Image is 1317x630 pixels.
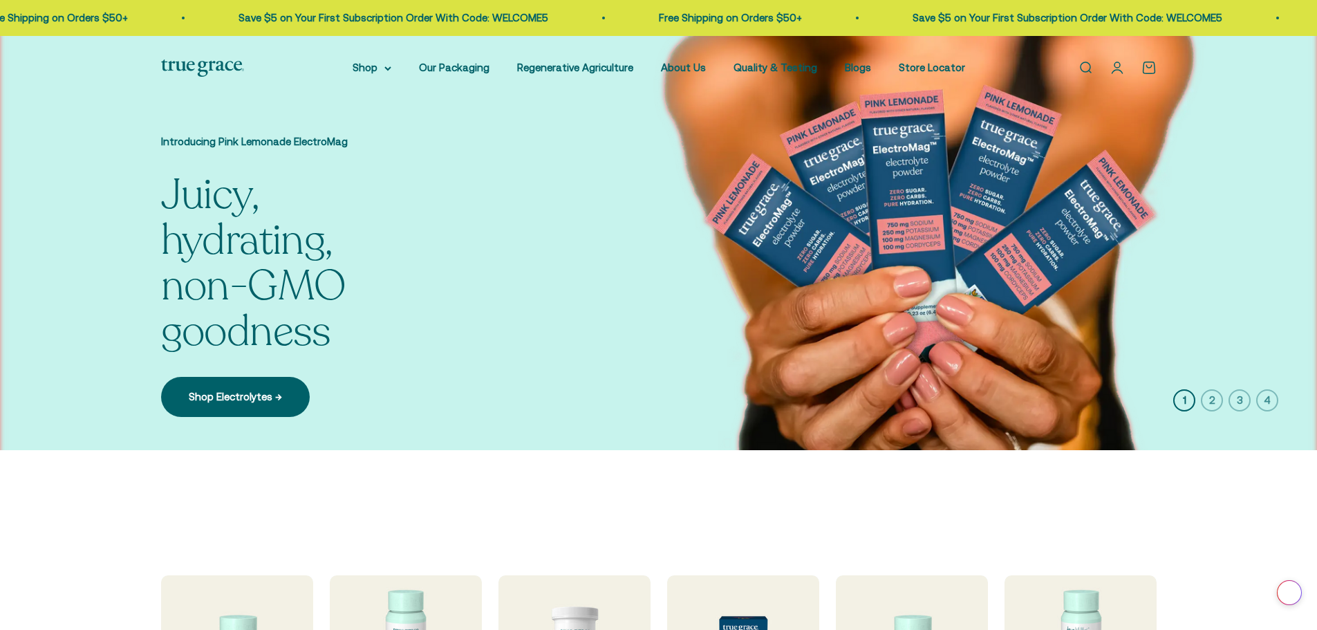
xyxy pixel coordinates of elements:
a: Store Locator [899,62,965,73]
a: Quality & Testing [734,62,817,73]
p: Introducing Pink Lemonade ElectroMag [161,133,438,150]
button: 2 [1201,389,1223,411]
p: Save $5 on Your First Subscription Order With Code: WELCOME5 [883,10,1193,26]
summary: Shop [353,59,391,76]
a: Our Packaging [419,62,489,73]
split-lines: Juicy, hydrating, non-GMO goodness [161,212,438,360]
a: About Us [661,62,706,73]
a: Shop Electrolytes → [161,377,310,417]
button: 3 [1229,389,1251,411]
a: Regenerative Agriculture [517,62,633,73]
button: 1 [1173,389,1195,411]
a: Blogs [845,62,871,73]
a: Free Shipping on Orders $50+ [629,12,772,24]
button: 4 [1256,389,1278,411]
p: Save $5 on Your First Subscription Order With Code: WELCOME5 [209,10,519,26]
